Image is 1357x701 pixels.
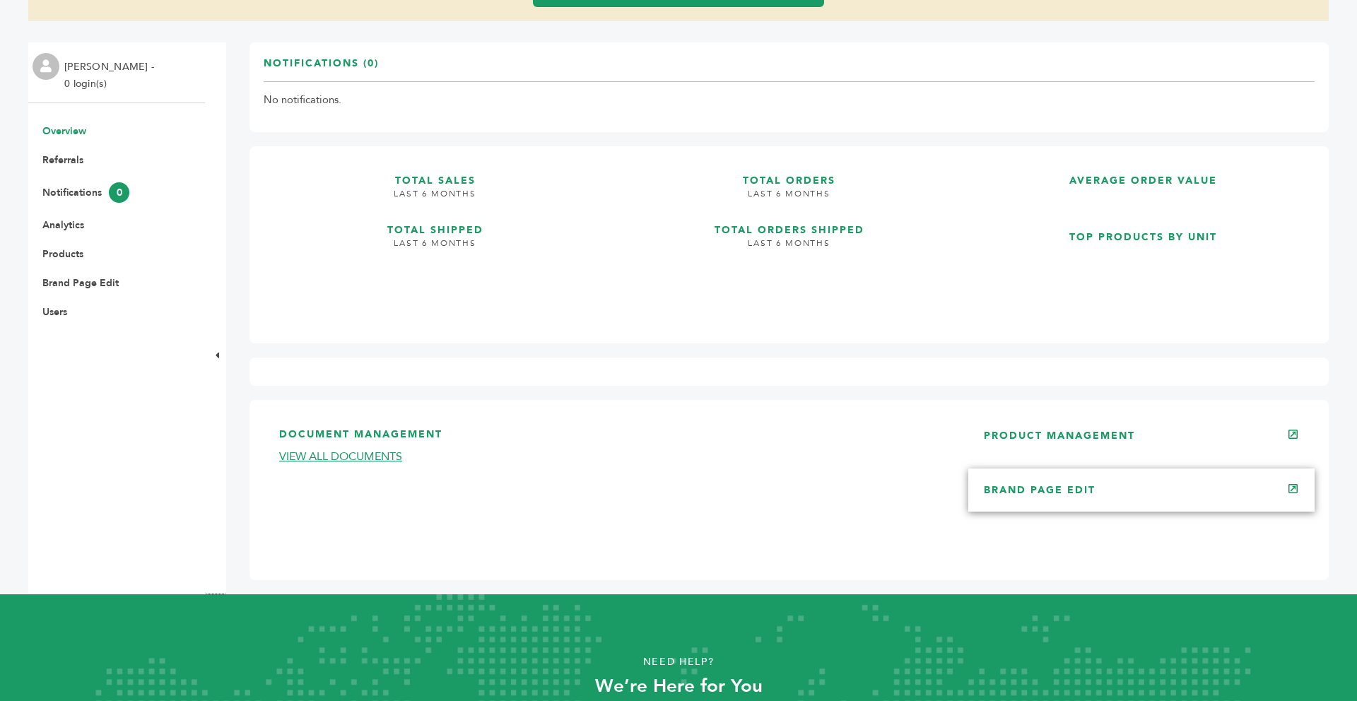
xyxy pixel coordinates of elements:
strong: We’re Here for You [595,673,763,699]
td: No notifications. [264,82,1315,119]
a: Brand Page Edit [42,276,119,290]
a: Products [42,247,83,261]
a: TOP PRODUCTS BY UNIT [972,217,1315,318]
p: Need Help? [68,652,1289,673]
a: Referrals [42,153,83,167]
h3: DOCUMENT MANAGEMENT [279,428,941,449]
a: PRODUCT MANAGEMENT [984,429,1135,442]
a: VIEW ALL DOCUMENTS [279,449,402,464]
h3: TOTAL ORDERS [618,160,961,188]
h3: TOTAL ORDERS SHIPPED [618,210,961,237]
h4: LAST 6 MONTHS [618,237,961,260]
h4: LAST 6 MONTHS [618,188,961,211]
h4: LAST 6 MONTHS [264,188,606,211]
a: Users [42,305,67,319]
a: Analytics [42,218,84,232]
h3: TOTAL SHIPPED [264,210,606,237]
a: BRAND PAGE EDIT [984,483,1095,497]
a: TOTAL SALES LAST 6 MONTHS TOTAL SHIPPED LAST 6 MONTHS [264,160,606,318]
a: AVERAGE ORDER VALUE [972,160,1315,206]
a: Overview [42,124,86,138]
li: [PERSON_NAME] - 0 login(s) [64,59,158,93]
img: profile.png [33,53,59,80]
h3: Notifications (0) [264,57,379,81]
h4: LAST 6 MONTHS [264,237,606,260]
a: TOTAL ORDERS LAST 6 MONTHS TOTAL ORDERS SHIPPED LAST 6 MONTHS [618,160,961,318]
span: 0 [109,182,129,203]
h3: AVERAGE ORDER VALUE [972,160,1315,188]
h3: TOP PRODUCTS BY UNIT [972,217,1315,245]
h3: TOTAL SALES [264,160,606,188]
a: Notifications0 [42,186,129,199]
